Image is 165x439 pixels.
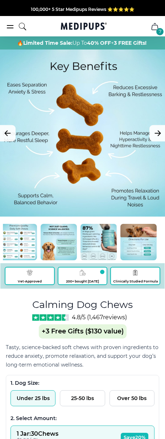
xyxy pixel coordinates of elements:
[18,17,27,36] button: search
[58,23,109,31] a: Medipups
[17,39,147,47] span: 🔥 Up To +
[60,390,105,406] button: 25-50 lbs
[11,380,154,387] div: 1. Dog Size:
[156,28,164,35] div: 7
[120,224,157,260] img: Calming Dog Chews | Natural Dog Supplements
[39,324,127,339] span: +3 Free Gifts ($130 value)
[66,279,99,283] span: 200+ bought [DATE]
[146,18,164,35] button: cart
[41,224,77,260] img: Calming Dog Chews | Natural Dog Supplements
[6,344,158,351] span: Tasty, science-backed soft chews with proven ingredients to
[32,297,133,312] h1: Calming Dog Chews
[11,415,154,422] div: 2. Select Amount:
[32,314,69,321] img: Stars - 4.8
[6,353,156,359] span: reduce anxiety, promote relaxation, and support your dog’s
[18,279,42,283] span: Vet-Approved
[113,279,158,283] span: Clinically Studied Formula
[72,314,127,321] span: 4.8/5 ( 1,467 reviews)
[31,7,135,12] span: 100,000+ 5 Star Medipups Reviews ⭐️⭐️⭐️⭐️⭐️
[1,224,37,260] img: Calming Dog Chews | Natural Dog Supplements
[81,224,117,260] img: Calming Dog Chews | Natural Dog Supplements
[110,390,154,406] button: Over 50 lbs
[17,430,58,437] div: 1 Jar : 30 Chews
[6,22,15,31] button: burger-menu
[6,361,83,368] span: long-term emotional wellness.
[11,390,55,406] button: Under 25 lbs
